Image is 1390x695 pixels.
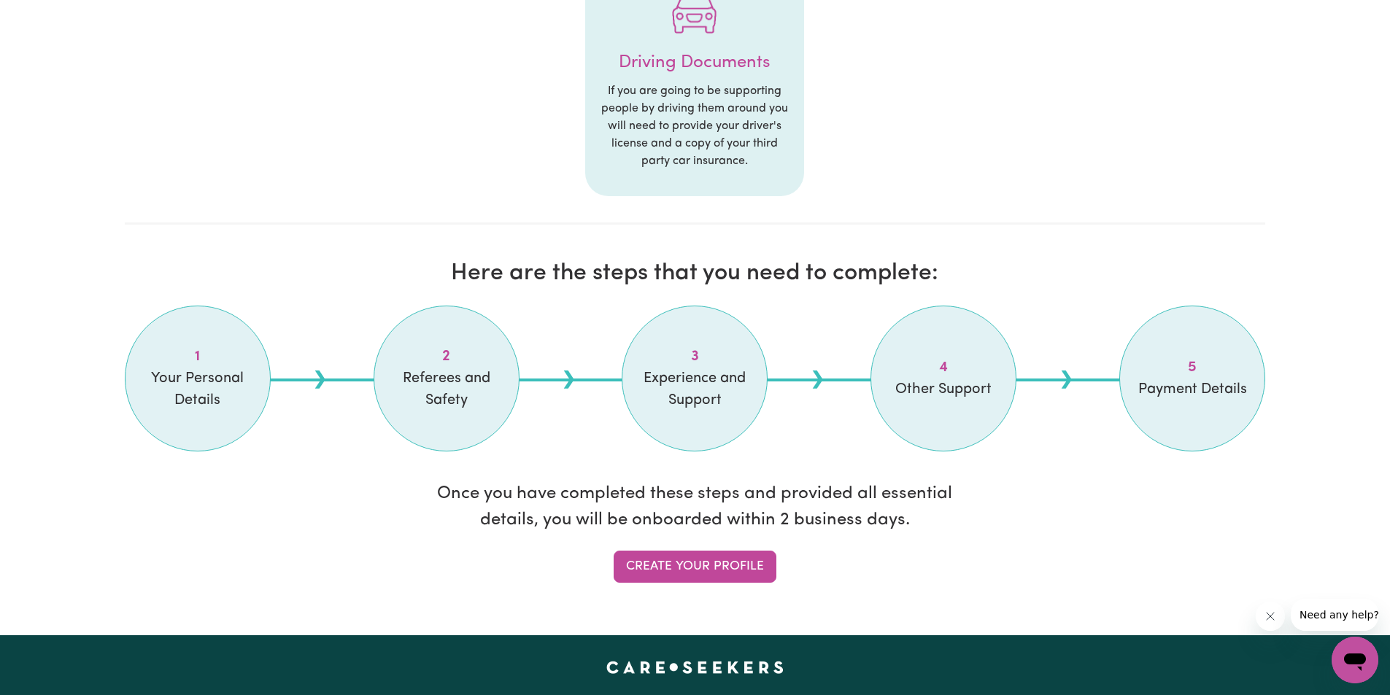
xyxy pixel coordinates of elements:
span: Other Support [889,378,998,400]
span: Payment Details [1138,378,1247,400]
p: If you are going to be supporting people by driving them around you will need to provide your dri... [600,82,789,170]
p: Once you have completed these steps and provided all essential details, you will be onboarded wit... [414,481,976,533]
iframe: Button to launch messaging window [1332,637,1378,683]
iframe: Message from company [1291,599,1378,631]
a: Create your profile [614,551,776,583]
span: Referees and Safety [392,368,501,411]
a: Careseekers home page [606,661,784,673]
span: Need any help? [9,10,88,22]
h4: Driving Documents [600,53,789,74]
span: Step 1 [143,346,252,368]
span: Step 4 [889,357,998,378]
span: Step 5 [1138,357,1247,378]
iframe: Close message [1256,602,1285,631]
span: Step 3 [640,346,749,368]
span: Step 2 [392,346,501,368]
h2: Here are the steps that you need to complete: [125,260,1266,287]
span: Experience and Support [640,368,749,411]
span: Your Personal Details [143,368,252,411]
